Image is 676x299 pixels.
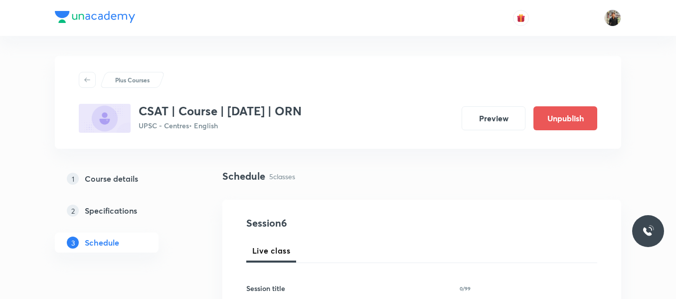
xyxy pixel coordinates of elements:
[85,205,137,217] h5: Specifications
[642,225,654,237] img: ttu
[67,173,79,185] p: 1
[79,104,131,133] img: E6690913-A77B-495E-99C2-2A97CF6A901B_plus.png
[85,173,138,185] h5: Course details
[55,201,190,221] a: 2Specifications
[67,205,79,217] p: 2
[55,169,190,189] a: 1Course details
[115,75,150,84] p: Plus Courses
[604,9,621,26] img: Yudhishthir
[252,245,290,257] span: Live class
[85,237,119,249] h5: Schedule
[516,13,525,22] img: avatar
[55,11,135,23] img: Company Logo
[139,120,302,131] p: UPSC - Centres • English
[460,286,471,291] p: 0/99
[513,10,529,26] button: avatar
[55,11,135,25] a: Company Logo
[67,237,79,249] p: 3
[462,106,525,130] button: Preview
[222,169,265,184] h4: Schedule
[246,283,285,294] h6: Session title
[533,106,597,130] button: Unpublish
[269,171,295,182] p: 5 classes
[139,104,302,118] h3: CSAT | Course | [DATE] | ORN
[246,216,428,231] h4: Session 6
